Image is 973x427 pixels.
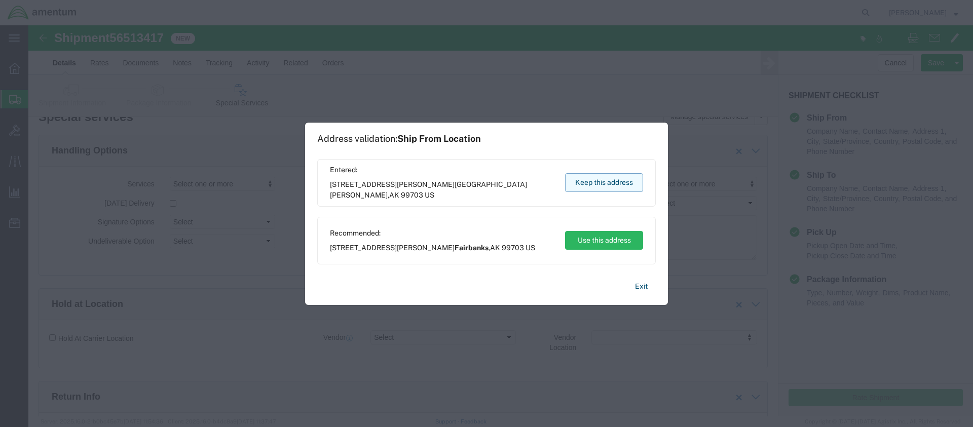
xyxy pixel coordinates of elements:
[455,244,489,252] span: Fairbanks
[317,133,481,144] h1: Address validation:
[526,244,535,252] span: US
[425,191,434,199] span: US
[397,133,481,144] span: Ship From Location
[401,191,423,199] span: 99703
[565,231,643,250] button: Use this address
[502,244,524,252] span: 99703
[330,243,535,253] span: [STREET_ADDRESS][PERSON_NAME] ,
[565,173,643,192] button: Keep this address
[490,244,500,252] span: AK
[389,191,399,199] span: AK
[627,278,656,295] button: Exit
[330,228,535,239] span: Recommended:
[330,180,527,199] span: [GEOGRAPHIC_DATA][PERSON_NAME]
[330,179,555,201] span: [STREET_ADDRESS][PERSON_NAME] ,
[330,165,555,175] span: Entered:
